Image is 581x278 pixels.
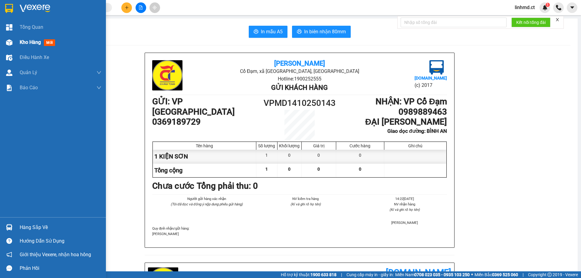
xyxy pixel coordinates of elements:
li: (c) 2017 [415,81,447,89]
button: printerIn biên nhận 80mm [292,26,351,38]
i: (Kí và ghi rõ họ tên) [290,202,321,206]
li: Hotline: 1900252555 [57,22,253,30]
sup: 1 [546,3,550,7]
div: Số lượng [258,143,276,148]
img: warehouse-icon [6,54,12,61]
h1: VPMD1410250143 [263,96,336,110]
b: GỬI : VP [GEOGRAPHIC_DATA] [152,96,235,117]
b: Gửi khách hàng [271,84,328,91]
span: ⚪️ [471,273,473,276]
i: (Tôi đã đọc và đồng ý nộp dung phiếu gửi hàng) [171,202,243,206]
span: Miền Nam [395,271,470,278]
span: | [523,271,524,278]
span: 1 [547,3,549,7]
div: Ghi chú [386,143,445,148]
span: In biên nhận 80mm [304,28,346,35]
span: 0 [359,167,361,172]
span: Kết nối tổng đài [516,19,546,26]
span: Miền Bắc [474,271,518,278]
li: 14:22[DATE] [363,196,447,201]
li: Hotline: 1900252555 [201,75,398,83]
h1: ĐẠI [PERSON_NAME] [336,117,447,127]
img: warehouse-icon [6,70,12,76]
div: 0 [302,150,336,163]
span: Báo cáo [20,84,38,91]
div: 0 [336,150,384,163]
span: close [555,18,560,22]
img: icon-new-feature [542,5,548,10]
span: aim [153,5,157,10]
span: printer [254,29,258,35]
span: printer [297,29,302,35]
b: NHẬN : VP Cổ Đạm [376,96,447,106]
h1: 0989889463 [336,107,447,117]
input: Nhập số tổng đài [401,18,507,27]
span: 0 [288,167,290,172]
button: file-add [136,2,146,13]
div: 1 [256,150,277,163]
span: 0 [317,167,320,172]
span: | [341,271,342,278]
div: 1 KIỆN SƠN [153,150,256,163]
span: Hỗ trợ kỹ thuật: [281,271,336,278]
li: Người gửi hàng xác nhận [164,196,249,201]
span: plus [125,5,129,10]
b: Tổng phải thu: 0 [197,181,258,191]
b: Chưa cước [152,181,194,191]
span: down [97,85,101,90]
button: plus [121,2,132,13]
span: file-add [139,5,143,10]
div: Hàng sắp về [20,223,101,232]
span: notification [6,252,12,257]
img: logo.jpg [152,60,182,90]
span: message [6,265,12,271]
div: Giá trị [303,143,334,148]
li: [PERSON_NAME] [363,220,447,225]
li: NV kiểm tra hàng [263,196,348,201]
span: Tổng Quan [20,23,43,31]
span: In mẫu A5 [261,28,283,35]
div: 0 [277,150,302,163]
div: Cước hàng [338,143,382,148]
span: down [97,70,101,75]
li: Cổ Đạm, xã [GEOGRAPHIC_DATA], [GEOGRAPHIC_DATA] [201,67,398,75]
b: Giao dọc đường: BÌNH AN [387,128,447,134]
span: linhmd.ct [510,4,540,11]
button: Kết nối tổng đài [511,18,550,27]
button: printerIn mẫu A5 [249,26,287,38]
span: copyright [547,273,552,277]
strong: 0369 525 060 [492,272,518,277]
span: 1 [265,167,268,172]
span: question-circle [6,238,12,244]
div: Quy định nhận/gửi hàng : [152,226,447,237]
b: [DOMAIN_NAME] [415,76,447,80]
img: warehouse-icon [6,39,12,46]
span: mới [44,39,55,46]
button: caret-down [567,2,577,13]
div: Khối lượng [279,143,300,148]
i: (Kí và ghi rõ họ tên) [389,208,420,212]
span: caret-down [570,5,575,10]
div: Hướng dẫn sử dụng [20,237,101,246]
b: [PERSON_NAME] [274,60,325,67]
span: Giới thiệu Vexere, nhận hoa hồng [20,251,91,258]
strong: 0708 023 035 - 0935 103 250 [414,272,470,277]
img: solution-icon [6,85,12,91]
span: Điều hành xe [20,54,49,61]
span: Cung cấp máy in - giấy in: [346,271,394,278]
p: [PERSON_NAME] [152,231,447,237]
img: logo.jpg [429,60,444,75]
button: aim [149,2,160,13]
img: dashboard-icon [6,24,12,31]
b: [DOMAIN_NAME] [386,267,451,277]
img: logo-vxr [5,4,13,13]
img: phone-icon [556,5,561,10]
div: Tên hàng [154,143,254,148]
span: Kho hàng [20,39,41,45]
span: Tổng cộng [154,167,182,174]
span: Quản Lý [20,69,37,76]
div: Phản hồi [20,264,101,273]
li: NV nhận hàng [363,201,447,207]
li: Cổ Đạm, xã [GEOGRAPHIC_DATA], [GEOGRAPHIC_DATA] [57,15,253,22]
img: logo.jpg [8,8,38,38]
